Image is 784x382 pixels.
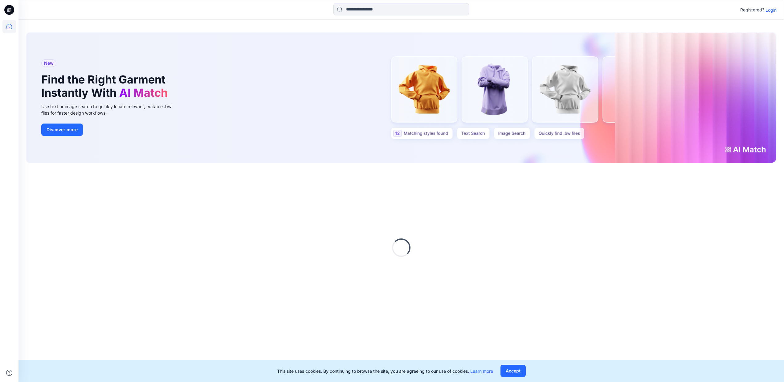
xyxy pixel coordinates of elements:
[41,124,83,136] button: Discover more
[740,6,764,14] p: Registered?
[44,59,54,67] span: New
[119,86,168,100] span: AI Match
[41,73,171,100] h1: Find the Right Garment Instantly With
[500,365,526,377] button: Accept
[41,103,180,116] div: Use text or image search to quickly locate relevant, editable .bw files for faster design workflows.
[277,368,493,374] p: This site uses cookies. By continuing to browse the site, you are agreeing to our use of cookies.
[470,368,493,374] a: Learn more
[766,7,777,13] p: Login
